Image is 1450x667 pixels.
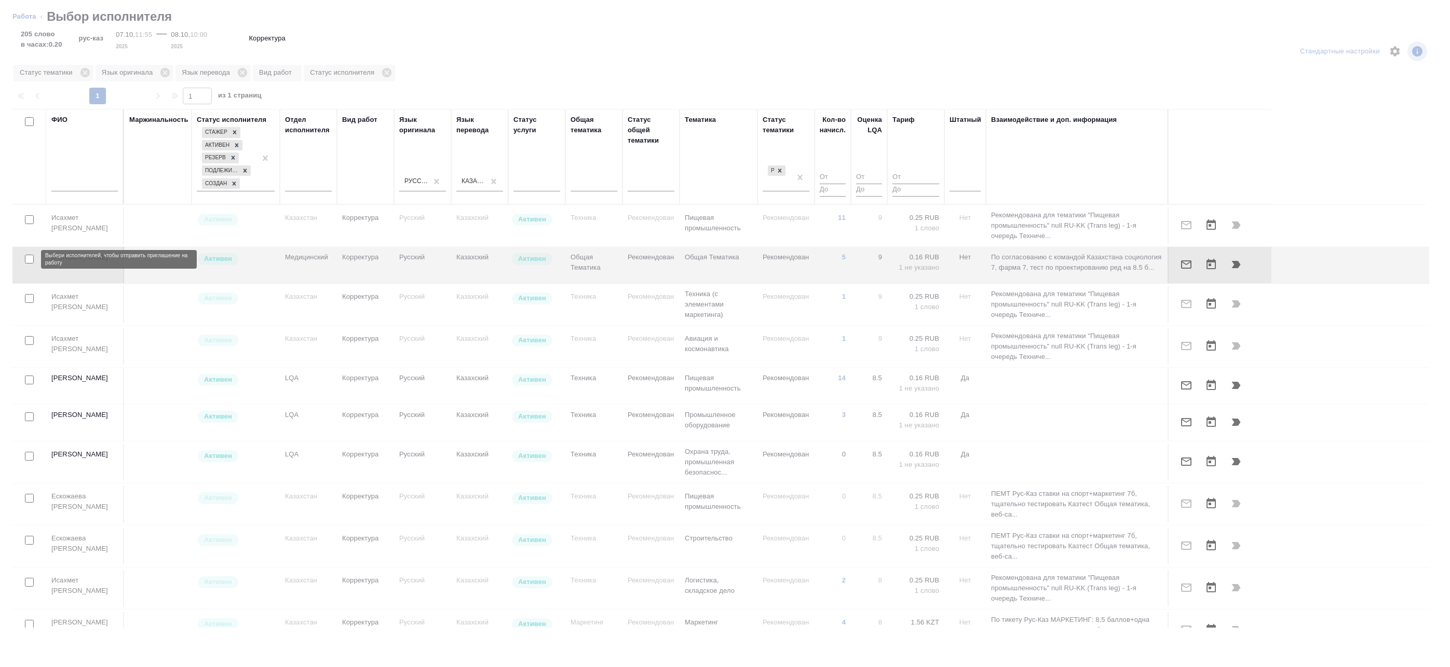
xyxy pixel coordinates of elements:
[1199,373,1224,398] button: Открыть календарь загрузки
[856,115,882,135] div: Оценка LQA
[25,494,34,503] input: Выбери исполнителей, чтобы отправить приглашение на работу
[820,171,846,184] input: От
[25,452,34,461] input: Выбери исполнителей, чтобы отправить приглашение на работу
[46,207,124,244] td: Исахмет [PERSON_NAME]
[46,328,124,365] td: Исахмет [PERSON_NAME]
[25,294,34,303] input: Выбери исполнителей, чтобы отправить приглашение на работу
[202,140,231,151] div: Активен
[25,412,34,421] input: Выбери исполнителей, чтобы отправить приглашение на работу
[25,376,34,384] input: Выбери исполнителей, чтобы отправить приглашение на работу
[201,177,241,190] div: Стажер, Активен, Резерв, Подлежит внедрению, Создан
[628,115,674,146] div: Статус общей тематики
[25,620,34,629] input: Выбери исполнителей, чтобы отправить приглашение на работу
[201,164,252,177] div: Стажер, Активен, Резерв, Подлежит внедрению, Создан
[46,405,124,441] td: [PERSON_NAME]
[1224,252,1249,277] button: Продолжить
[129,115,188,125] div: Маржинальность
[202,165,239,176] div: Подлежит внедрению
[46,368,124,404] td: [PERSON_NAME]
[768,165,774,176] div: Рекомендован
[201,126,241,139] div: Стажер, Активен, Резерв, Подлежит внедрению, Создан
[46,286,124,323] td: Исахмет [PERSON_NAME]
[513,115,560,135] div: Статус услуги
[1224,449,1249,474] button: Продолжить
[763,115,809,135] div: Статус тематики
[856,171,882,184] input: От
[1199,533,1224,558] button: Открыть календарь загрузки
[46,528,124,564] td: Ескожаева [PERSON_NAME]
[892,115,915,125] div: Тариф
[25,215,34,224] input: Выбери исполнителей, чтобы отправить приглашение на работу
[1199,449,1224,474] button: Открыть календарь загрузки
[202,178,228,189] div: Создан
[1199,410,1224,435] button: Открыть календарь загрузки
[1199,333,1224,358] button: Открыть календарь загрузки
[46,444,124,480] td: [PERSON_NAME]
[1199,575,1224,600] button: Открыть календарь загрузки
[456,115,503,135] div: Язык перевода
[1199,491,1224,516] button: Открыть календарь загрузки
[25,536,34,545] input: Выбери исполнителей, чтобы отправить приглашение на работу
[462,177,485,186] div: Казахский
[991,115,1117,125] div: Взаимодействие и доп. информация
[285,115,332,135] div: Отдел исполнителя
[1199,291,1224,316] button: Открыть календарь загрузки
[1174,373,1199,398] button: Отправить предложение о работе
[1224,373,1249,398] button: Продолжить
[1199,617,1224,642] button: Открыть календарь загрузки
[1174,252,1199,277] button: Отправить предложение о работе
[25,578,34,587] input: Выбери исполнителей, чтобы отправить приглашение на работу
[25,336,34,345] input: Выбери исполнителей, чтобы отправить приглашение на работу
[197,115,266,125] div: Статус исполнителя
[46,612,124,648] td: [PERSON_NAME]
[51,115,67,125] div: ФИО
[46,486,124,522] td: Ескожаева [PERSON_NAME]
[399,115,446,135] div: Язык оригинала
[202,152,227,163] div: Резерв
[856,184,882,197] input: До
[767,164,787,177] div: Рекомендован
[201,139,243,152] div: Стажер, Активен, Резерв, Подлежит внедрению, Создан
[404,177,428,186] div: Русский
[571,115,617,135] div: Общая тематика
[46,570,124,606] td: Исахмет [PERSON_NAME]
[1174,410,1199,435] button: Отправить предложение о работе
[1199,252,1224,277] button: Открыть календарь загрузки
[342,115,377,125] div: Вид работ
[685,115,716,125] div: Тематика
[202,127,229,138] div: Стажер
[1174,449,1199,474] button: Отправить предложение о работе
[249,33,285,44] p: Корректура
[950,115,981,125] div: Штатный
[1224,410,1249,435] button: Продолжить
[820,115,846,135] div: Кол-во начисл.
[820,184,846,197] input: До
[892,171,939,184] input: От
[892,184,939,197] input: До
[201,151,240,164] div: Стажер, Активен, Резерв, Подлежит внедрению, Создан
[46,247,124,283] td: [PERSON_NAME]
[1199,213,1224,238] button: Открыть календарь загрузки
